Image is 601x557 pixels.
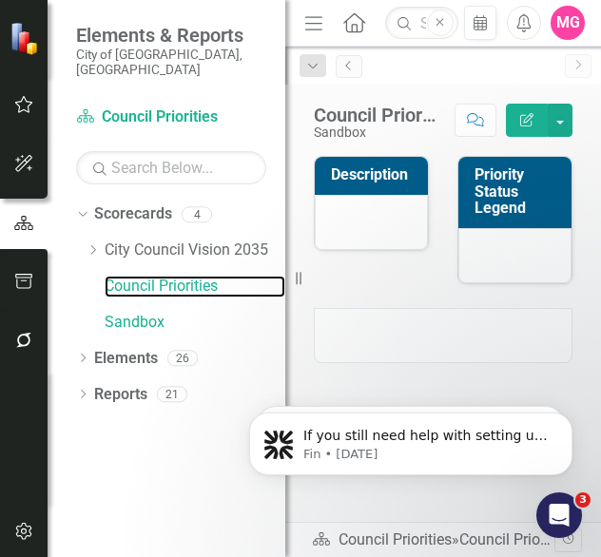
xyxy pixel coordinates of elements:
[83,73,328,90] p: Message from Fin, sent 1d ago
[76,151,266,184] input: Search Below...
[76,24,266,47] span: Elements & Reports
[105,276,285,298] a: Council Priorities
[10,21,43,54] img: ClearPoint Strategy
[339,530,452,548] a: Council Priorities
[182,206,212,222] div: 4
[94,348,158,370] a: Elements
[221,373,601,506] iframe: Intercom notifications message
[331,166,418,183] h3: Description
[475,166,562,217] h3: Priority Status Legend
[385,7,457,40] input: Search ClearPoint...
[551,6,585,40] button: MG
[536,492,582,538] iframe: Intercom live chat
[76,47,266,78] small: City of [GEOGRAPHIC_DATA], [GEOGRAPHIC_DATA]
[94,203,172,225] a: Scorecards
[94,384,147,406] a: Reports
[575,492,591,508] span: 3
[167,350,198,366] div: 26
[105,240,285,261] a: City Council Vision 2035
[83,55,327,164] span: If you still need help with setting up notifications or using Teams for updates, I’m here to assi...
[105,312,285,334] a: Sandbox
[312,529,554,551] div: »
[157,386,187,402] div: 21
[314,105,436,125] div: Council Priorities Reports
[314,125,436,140] div: Sandbox
[76,106,266,128] a: Council Priorities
